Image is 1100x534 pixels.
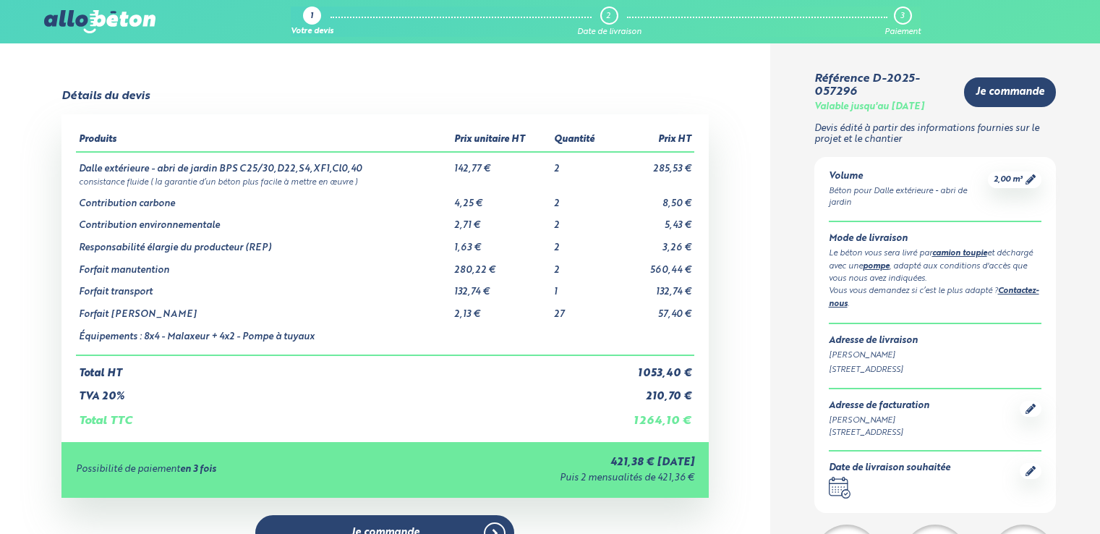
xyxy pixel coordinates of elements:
td: 57,40 € [611,298,694,321]
div: Volume [829,171,989,182]
div: Béton pour Dalle extérieure - abri de jardin [829,185,989,210]
div: Adresse de livraison [829,336,1042,347]
div: Mode de livraison [829,234,1042,245]
div: Le béton vous sera livré par et déchargé avec une , adapté aux conditions d'accès que vous nous a... [829,247,1042,285]
td: 1 053,40 € [611,355,694,380]
td: 2,71 € [451,209,551,232]
td: TVA 20% [76,379,611,403]
div: [PERSON_NAME] [829,349,1042,362]
td: 210,70 € [611,379,694,403]
a: Je commande [964,77,1056,107]
td: 1 [551,276,611,298]
td: Total HT [76,355,611,380]
td: 2,13 € [451,298,551,321]
div: Possibilité de paiement [76,465,391,475]
div: [STREET_ADDRESS] [829,364,1042,376]
td: Dalle extérieure - abri de jardin BPS C25/30,D22,S4,XF1,Cl0,40 [76,152,451,175]
td: 8,50 € [611,187,694,210]
a: 1 Votre devis [291,7,333,37]
td: 2 [551,232,611,254]
td: 132,74 € [451,276,551,298]
td: Total TTC [76,403,611,428]
div: Paiement [884,27,921,37]
td: 142,77 € [451,152,551,175]
div: Date de livraison souhaitée [829,463,950,474]
iframe: Help widget launcher [971,478,1084,518]
div: 421,38 € [DATE] [391,457,694,469]
a: 2 Date de livraison [577,7,641,37]
div: Détails du devis [61,90,150,103]
td: 2 [551,187,611,210]
td: Forfait transport [76,276,451,298]
td: 2 [551,254,611,276]
td: 27 [551,298,611,321]
td: 5,43 € [611,209,694,232]
div: Adresse de facturation [829,401,929,412]
div: Puis 2 mensualités de 421,36 € [391,473,694,484]
td: Équipements : 8x4 - Malaxeur + 4x2 - Pompe à tuyaux [76,321,451,355]
th: Produits [76,129,451,152]
th: Quantité [551,129,611,152]
td: 560,44 € [611,254,694,276]
td: Contribution environnementale [76,209,451,232]
td: 4,25 € [451,187,551,210]
td: consistance fluide ( la garantie d’un béton plus facile à mettre en œuvre ) [76,175,694,187]
td: Forfait manutention [76,254,451,276]
div: Votre devis [291,27,333,37]
p: Devis édité à partir des informations fournies sur le projet et le chantier [814,124,1057,145]
div: Vous vous demandez si c’est le plus adapté ? . [829,285,1042,311]
td: 1 264,10 € [611,403,694,428]
a: pompe [863,263,890,271]
td: 285,53 € [611,152,694,175]
td: Responsabilité élargie du producteur (REP) [76,232,451,254]
a: 3 Paiement [884,7,921,37]
td: 3,26 € [611,232,694,254]
a: camion toupie [932,250,987,258]
div: 2 [606,12,610,21]
div: Valable jusqu'au [DATE] [814,102,924,113]
div: 1 [310,12,313,22]
div: Référence D-2025-057296 [814,72,953,99]
td: 280,22 € [451,254,551,276]
td: 132,74 € [611,276,694,298]
th: Prix HT [611,129,694,152]
td: Contribution carbone [76,187,451,210]
div: [PERSON_NAME] [829,415,929,427]
div: [STREET_ADDRESS] [829,427,929,439]
td: 2 [551,152,611,175]
strong: en 3 fois [180,465,216,474]
td: 1,63 € [451,232,551,254]
div: 3 [900,12,904,21]
th: Prix unitaire HT [451,129,551,152]
img: allobéton [44,10,155,33]
div: Date de livraison [577,27,641,37]
td: 2 [551,209,611,232]
td: Forfait [PERSON_NAME] [76,298,451,321]
span: Je commande [976,86,1044,98]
